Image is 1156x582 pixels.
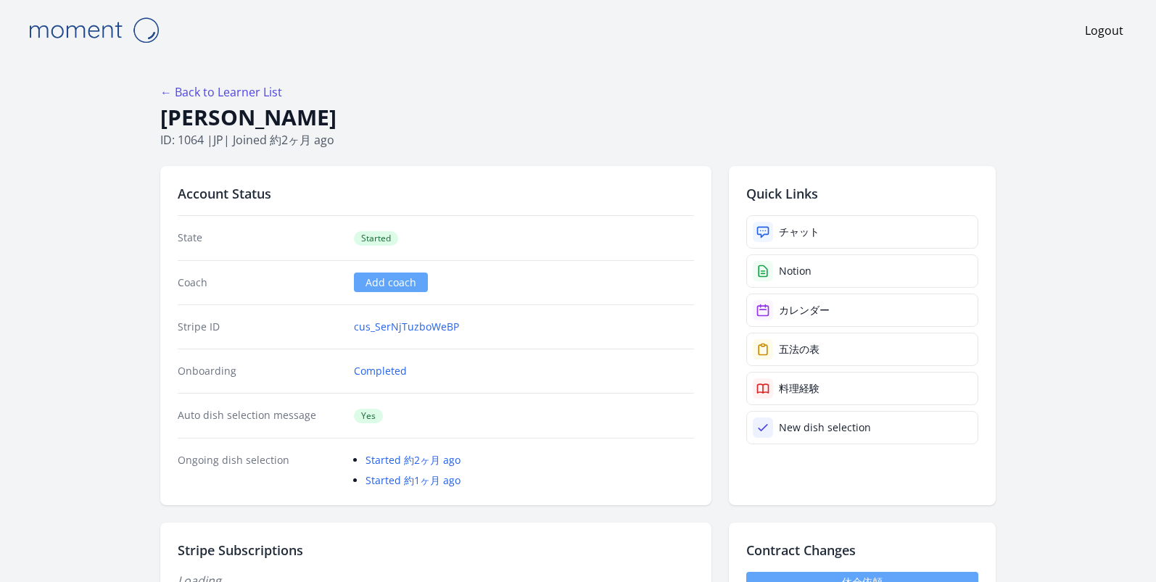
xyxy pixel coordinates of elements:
a: Logout [1085,22,1123,39]
a: Started 約1ヶ月 ago [366,473,461,487]
a: ← Back to Learner List [160,84,282,100]
h2: Account Status [178,183,694,204]
a: cus_SerNjTuzboWeBP [354,320,459,334]
a: Started 約2ヶ月 ago [366,453,461,467]
dt: Auto dish selection message [178,408,342,423]
div: カレンダー [779,303,830,317]
a: 五法の表 [746,333,978,366]
span: jp [213,132,223,148]
a: Notion [746,254,978,288]
dt: State [178,230,342,246]
h2: Contract Changes [746,540,978,560]
dt: Ongoing dish selection [178,453,342,488]
p: ID: 1064 | | Joined 約2ヶ月 ago [160,131,996,149]
a: カレンダー [746,294,978,327]
dt: Stripe ID [178,320,342,334]
a: New dish selection [746,411,978,444]
div: チャット [779,225,819,239]
div: 料理経験 [779,381,819,396]
h2: Stripe Subscriptions [178,540,694,560]
div: New dish selection [779,420,871,435]
h1: [PERSON_NAME] [160,104,996,131]
dt: Onboarding [178,364,342,378]
span: Started [354,231,398,246]
a: Completed [354,364,407,378]
div: Notion [779,264,812,278]
h2: Quick Links [746,183,978,204]
dt: Coach [178,275,342,290]
a: Add coach [354,273,428,292]
div: 五法の表 [779,342,819,357]
a: チャット [746,215,978,249]
img: Moment [21,12,166,49]
span: Yes [354,409,383,423]
a: 料理経験 [746,372,978,405]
